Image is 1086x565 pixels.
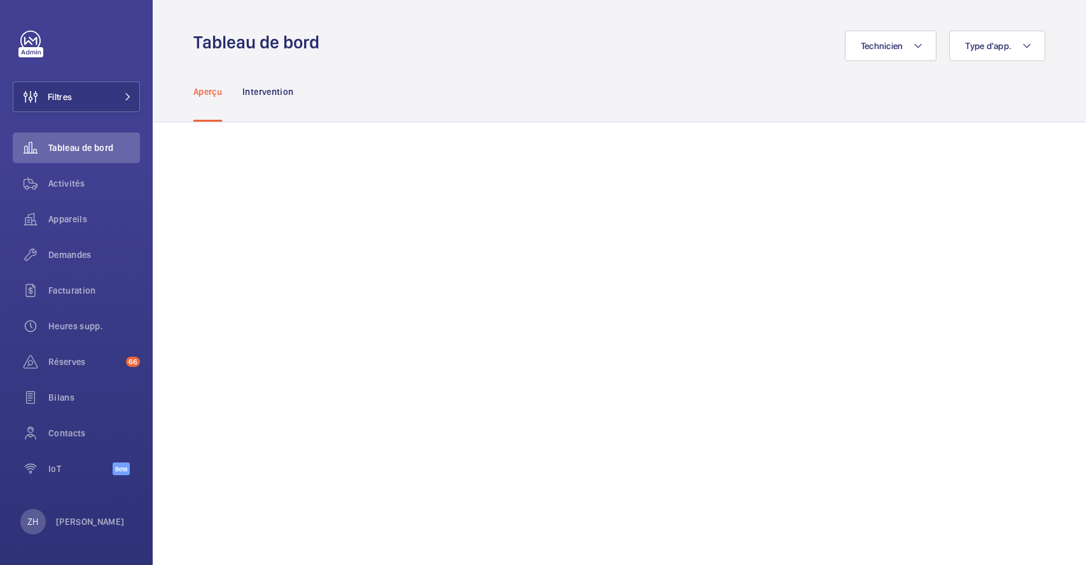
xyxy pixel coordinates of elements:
p: [PERSON_NAME] [56,515,125,528]
span: Type d'app. [965,41,1012,51]
button: Filtres [13,82,140,112]
p: Aperçu [193,85,222,98]
p: Intervention [242,85,293,98]
span: 66 [126,357,140,367]
span: Contacts [48,427,140,440]
span: Demandes [48,248,140,261]
span: Appareils [48,213,140,225]
button: Type d'app. [949,31,1045,61]
span: Facturation [48,284,140,297]
button: Technicien [845,31,937,61]
span: Tableau de bord [48,141,140,154]
p: ZH [27,515,38,528]
span: Beta [113,462,130,475]
span: Bilans [48,391,140,404]
span: IoT [48,462,113,475]
span: Filtres [48,90,72,103]
span: Activités [48,177,140,190]
span: Heures supp. [48,320,140,333]
span: Technicien [861,41,903,51]
h1: Tableau de bord [193,31,327,54]
span: Réserves [48,355,121,368]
